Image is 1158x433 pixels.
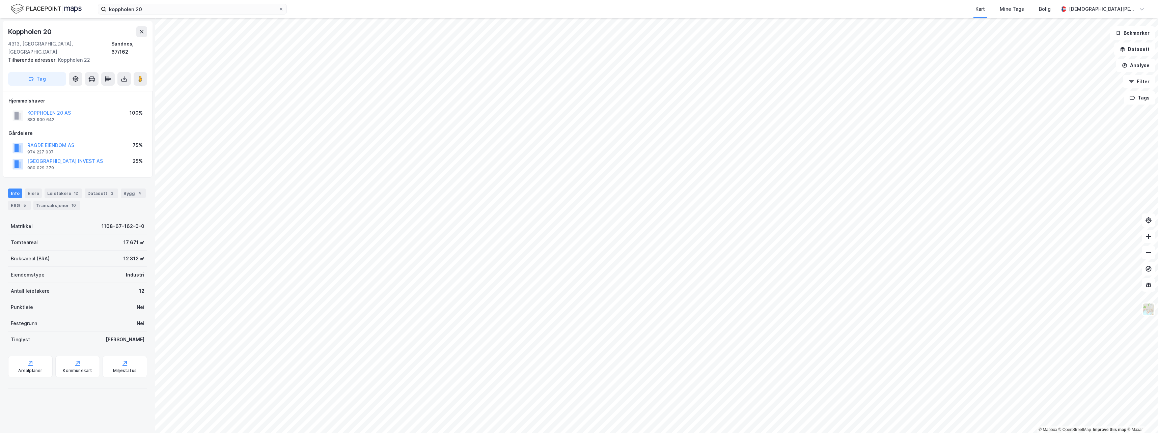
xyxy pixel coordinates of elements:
div: Bruksareal (BRA) [11,255,50,263]
div: Nei [137,303,144,311]
div: Transaksjoner [33,201,80,210]
div: 12 [73,190,79,197]
div: Koppholen 22 [8,56,142,64]
div: Eiere [25,189,42,198]
div: Eiendomstype [11,271,45,279]
div: 974 227 037 [27,149,54,155]
div: Miljøstatus [113,368,137,373]
div: Kommunekart [63,368,92,373]
div: 1108-67-162-0-0 [102,222,144,230]
div: 17 671 ㎡ [123,238,144,247]
div: Nei [137,319,144,327]
a: OpenStreetMap [1058,427,1091,432]
div: Sandnes, 67/162 [111,40,147,56]
button: Tag [8,72,66,86]
div: Leietakere [45,189,82,198]
div: [PERSON_NAME] [106,336,144,344]
div: [DEMOGRAPHIC_DATA][PERSON_NAME] [1069,5,1136,13]
div: 883 900 642 [27,117,54,122]
button: Tags [1124,91,1155,105]
div: 10 [70,202,77,209]
iframe: Chat Widget [1124,401,1158,433]
input: Søk på adresse, matrikkel, gårdeiere, leietakere eller personer [106,4,278,14]
img: Z [1142,303,1155,316]
div: 12 312 ㎡ [123,255,144,263]
button: Datasett [1114,42,1155,56]
div: ESG [8,201,31,210]
img: logo.f888ab2527a4732fd821a326f86c7f29.svg [11,3,82,15]
div: Koppholen 20 [8,26,53,37]
button: Filter [1123,75,1155,88]
div: 4 [136,190,143,197]
div: Bolig [1039,5,1051,13]
div: 75% [133,141,143,149]
div: Antall leietakere [11,287,50,295]
div: Kart [975,5,985,13]
div: Hjemmelshaver [8,97,147,105]
div: Kontrollprogram for chat [1124,401,1158,433]
div: 980 029 379 [27,165,54,171]
div: Punktleie [11,303,33,311]
div: Datasett [85,189,118,198]
div: 12 [139,287,144,295]
div: Matrikkel [11,222,33,230]
div: 100% [130,109,143,117]
div: Gårdeiere [8,129,147,137]
a: Mapbox [1039,427,1057,432]
button: Bokmerker [1110,26,1155,40]
div: Arealplaner [18,368,42,373]
div: Info [8,189,22,198]
div: Tinglyst [11,336,30,344]
div: 4313, [GEOGRAPHIC_DATA], [GEOGRAPHIC_DATA] [8,40,111,56]
button: Analyse [1116,59,1155,72]
div: 5 [21,202,28,209]
span: Tilhørende adresser: [8,57,58,63]
div: Festegrunn [11,319,37,327]
a: Improve this map [1093,427,1126,432]
div: Tomteareal [11,238,38,247]
div: Bygg [121,189,146,198]
div: Mine Tags [1000,5,1024,13]
div: 25% [133,157,143,165]
div: Industri [126,271,144,279]
div: 2 [109,190,115,197]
